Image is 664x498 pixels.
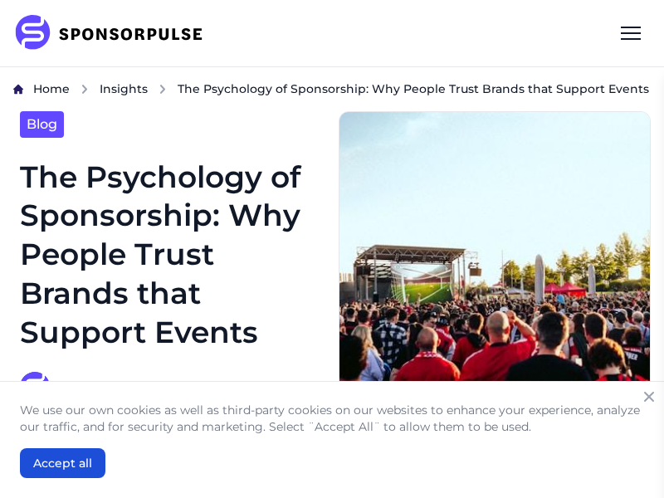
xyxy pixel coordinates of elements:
[33,81,70,96] span: Home
[100,81,148,98] a: Insights
[56,377,203,397] span: by
[20,448,105,478] button: Accept all
[178,81,649,97] span: The Psychology of Sponsorship: Why People Trust Brands that Support Events
[158,84,168,95] img: chevron right
[13,15,215,51] img: SponsorPulse
[73,378,203,394] strong: SponsorPulse Staff
[100,81,148,96] span: Insights
[80,84,90,95] img: chevron right
[20,402,644,435] p: We use our own cookies as well as third-party cookies on our websites to enhance your experience,...
[209,378,226,395] a: Follow on LinkedIn
[13,84,23,95] img: Home
[20,372,50,402] img: SponsorPulse Staff
[20,111,64,138] a: Blog
[33,81,70,98] a: Home
[20,158,319,352] h1: The Psychology of Sponsorship: Why People Trust Brands that Support Events
[611,13,651,53] div: Menu
[339,111,651,461] img: Sebastian Pociecha courtesy of Unsplash
[637,385,661,408] button: Close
